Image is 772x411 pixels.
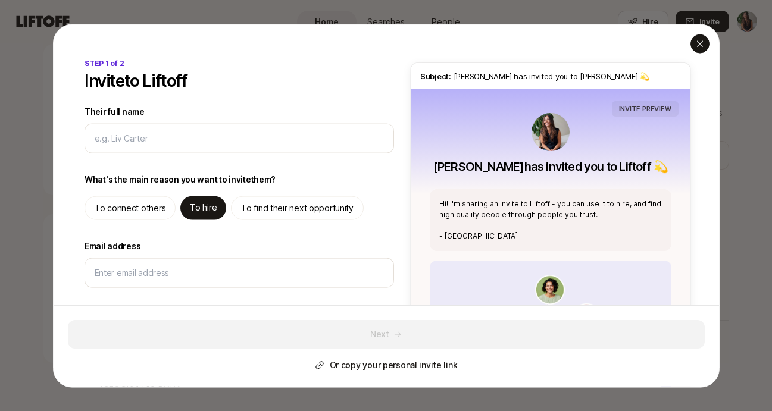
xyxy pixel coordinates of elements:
[420,70,681,81] p: [PERSON_NAME] has invited you to [PERSON_NAME] 💫
[430,189,671,250] div: Hi! I'm sharing an invite to Liftoff - you can use it to hire, and find high quality people throu...
[190,200,217,214] p: To hire
[241,200,354,215] p: To find their next opportunity
[85,71,187,90] p: Invite to Liftoff
[420,71,451,80] span: Subject:
[95,131,384,145] input: e.g. Liv Carter
[85,172,276,186] p: What's the main reason you want to invite them ?
[329,358,457,372] p: Or copy your personal invite link
[618,103,671,114] p: INVITE PREVIEW
[85,58,124,68] p: STEP 1 of 2
[532,112,570,150] img: Ciara
[315,358,457,372] button: Or copy your personal invite link
[498,274,603,340] img: invite_value_prop.png
[95,200,165,215] p: To connect others
[85,104,394,118] label: Their full name
[85,239,394,253] label: Email address
[433,158,667,174] p: [PERSON_NAME] has invited you to Liftoff 💫
[95,265,384,280] input: Enter email address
